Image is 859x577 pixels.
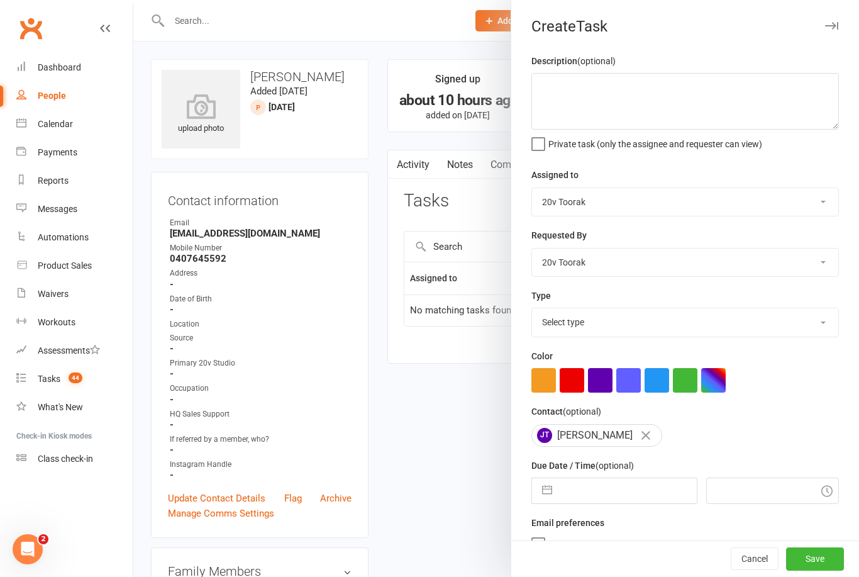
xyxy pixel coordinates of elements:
[531,228,587,242] label: Requested By
[531,289,551,303] label: Type
[563,406,601,417] small: (optional)
[548,535,627,549] span: Send reminder email
[16,252,133,280] a: Product Sales
[16,223,133,252] a: Automations
[531,168,579,182] label: Assigned to
[531,424,662,447] div: [PERSON_NAME]
[16,53,133,82] a: Dashboard
[38,232,89,242] div: Automations
[16,110,133,138] a: Calendar
[16,167,133,195] a: Reports
[16,82,133,110] a: People
[38,147,77,157] div: Payments
[16,337,133,365] a: Assessments
[531,349,553,363] label: Color
[16,308,133,337] a: Workouts
[786,548,844,571] button: Save
[13,534,43,564] iframe: Intercom live chat
[577,56,616,66] small: (optional)
[531,459,634,473] label: Due Date / Time
[38,454,93,464] div: Class check-in
[38,402,83,412] div: What's New
[537,428,552,443] span: JT
[38,62,81,72] div: Dashboard
[511,18,859,35] div: Create Task
[38,374,60,384] div: Tasks
[38,317,75,327] div: Workouts
[596,461,634,471] small: (optional)
[16,393,133,422] a: What's New
[69,373,82,383] span: 44
[38,204,77,214] div: Messages
[15,13,47,44] a: Clubworx
[38,345,100,356] div: Assessments
[38,534,48,544] span: 2
[548,135,762,149] span: Private task (only the assignee and requester can view)
[16,195,133,223] a: Messages
[531,54,616,68] label: Description
[16,280,133,308] a: Waivers
[16,365,133,393] a: Tasks 44
[731,548,779,571] button: Cancel
[531,405,601,418] label: Contact
[38,91,66,101] div: People
[38,289,69,299] div: Waivers
[38,119,73,129] div: Calendar
[531,516,604,530] label: Email preferences
[16,445,133,473] a: Class kiosk mode
[38,176,69,186] div: Reports
[38,260,92,271] div: Product Sales
[16,138,133,167] a: Payments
